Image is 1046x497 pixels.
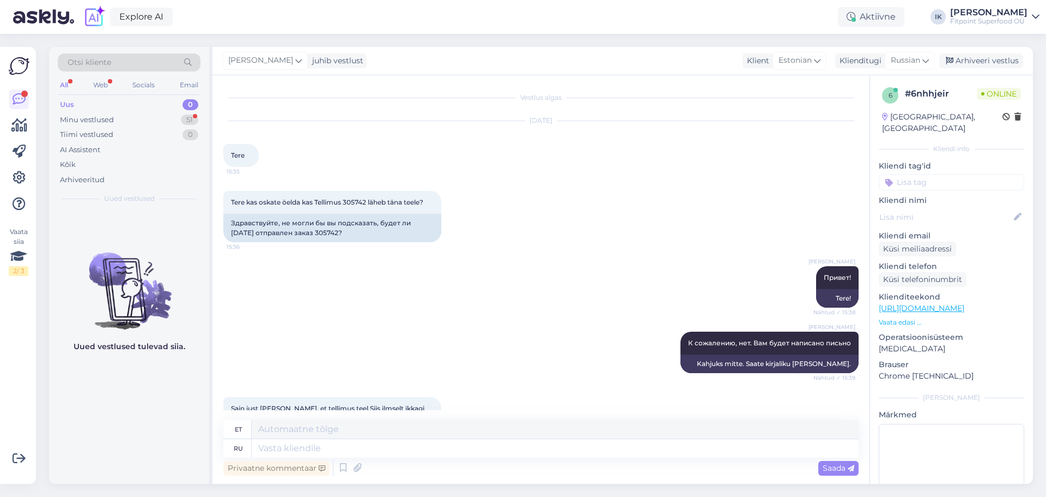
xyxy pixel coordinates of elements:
div: 2 / 3 [9,266,28,276]
div: Email [178,78,200,92]
div: [GEOGRAPHIC_DATA], [GEOGRAPHIC_DATA] [882,111,1002,134]
span: Russian [891,55,920,67]
span: 15:36 [227,243,267,251]
span: Tere kas oskate öelda kas Tellimus 305742 läheb täna teele? [231,198,423,206]
div: Web [91,78,110,92]
img: No chats [49,233,209,331]
div: et [235,420,242,439]
div: # 6nhhjeir [905,87,977,100]
div: 0 [183,99,198,110]
div: Klient [743,55,769,67]
p: Kliendi telefon [879,261,1024,272]
div: Privaatne kommentaar [223,461,330,476]
div: Klienditugi [835,55,881,67]
span: 15:35 [227,167,267,176]
span: [PERSON_NAME] [808,323,855,331]
div: Vestlus algas [223,93,859,103]
span: К сожалению, нет. Вам будет написано письно [688,339,851,347]
p: Brauser [879,359,1024,370]
div: Vaata siia [9,227,28,276]
p: Kliendi email [879,230,1024,242]
p: Chrome [TECHNICAL_ID] [879,370,1024,382]
div: Arhiveeritud [60,175,105,185]
div: 51 [181,115,198,125]
div: juhib vestlust [308,55,363,67]
div: Kõik [60,159,76,170]
div: AI Assistent [60,145,100,155]
p: Kliendi tag'id [879,160,1024,172]
div: Tere! [816,289,859,308]
a: [PERSON_NAME]Fitpoint Superfood OÜ [950,8,1039,26]
p: Vaata edasi ... [879,318,1024,327]
a: [URL][DOMAIN_NAME] [879,303,964,313]
div: Socials [130,78,157,92]
span: Uued vestlused [104,194,155,203]
span: Saada [823,463,854,473]
p: Operatsioonisüsteem [879,332,1024,343]
img: Askly Logo [9,56,29,76]
span: Nähtud ✓ 15:39 [813,374,855,382]
p: Klienditeekond [879,291,1024,303]
img: explore-ai [83,5,106,28]
div: Здравствуйте, не могли бы вы подсказать, будет ли [DATE] отправлен заказ 305742? [223,214,441,242]
div: IK [931,9,946,25]
span: Otsi kliente [68,57,111,68]
span: Online [977,88,1021,100]
div: All [58,78,70,92]
span: Nähtud ✓ 15:38 [813,308,855,316]
div: [PERSON_NAME] [879,393,1024,403]
div: Küsi meiliaadressi [879,242,956,256]
div: Aktiivne [838,7,904,27]
div: Kliendi info [879,144,1024,154]
div: [DATE] [223,116,859,125]
div: [PERSON_NAME] [950,8,1027,17]
div: Tiimi vestlused [60,129,113,140]
div: ru [234,439,243,458]
div: Arhiveeri vestlus [939,53,1023,68]
p: Märkmed [879,409,1024,421]
span: 6 [889,91,892,99]
a: Explore AI [110,8,173,26]
div: Kahjuks mitte. Saate kirjaliku [PERSON_NAME]. [680,355,859,373]
div: Uus [60,99,74,110]
div: Fitpoint Superfood OÜ [950,17,1027,26]
span: [PERSON_NAME] [228,55,293,67]
div: Minu vestlused [60,115,114,125]
p: Kliendi nimi [879,195,1024,206]
span: Estonian [779,55,812,67]
input: Lisa tag [879,174,1024,190]
span: Tere [231,151,245,159]
span: Sain just [PERSON_NAME], et tellimus teel.Siis ilmselt ikkagi homme saan kätte🤔 [231,404,426,422]
div: 0 [183,129,198,140]
span: Привет! [824,273,851,282]
p: [MEDICAL_DATA] [879,343,1024,355]
p: Uued vestlused tulevad siia. [74,341,185,352]
span: [PERSON_NAME] [808,258,855,266]
div: Küsi telefoninumbrit [879,272,966,287]
input: Lisa nimi [879,211,1012,223]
